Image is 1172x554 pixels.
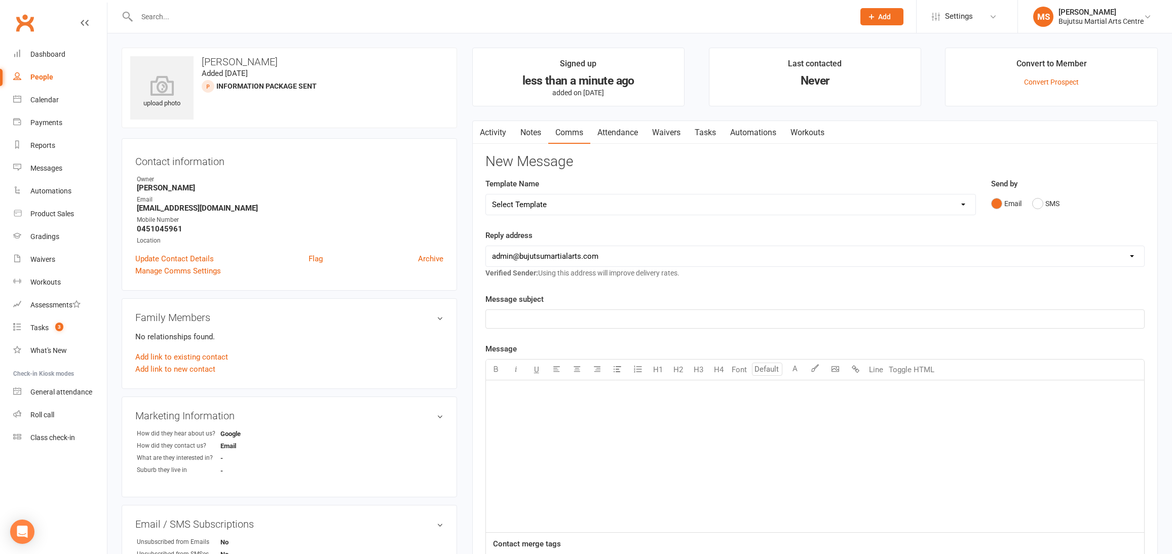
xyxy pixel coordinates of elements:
[482,89,675,97] p: added on [DATE]
[1024,78,1079,86] a: Convert Prospect
[137,195,443,205] div: Email
[202,69,248,78] time: Added [DATE]
[30,324,49,332] div: Tasks
[137,204,443,213] strong: [EMAIL_ADDRESS][DOMAIN_NAME]
[991,178,1017,190] label: Send by
[12,10,37,35] a: Clubworx
[418,253,443,265] a: Archive
[729,360,749,380] button: Font
[13,134,107,157] a: Reports
[220,442,279,450] strong: Email
[13,381,107,404] a: General attendance kiosk mode
[485,178,539,190] label: Template Name
[220,454,279,462] strong: -
[689,360,709,380] button: H3
[135,351,228,363] a: Add link to existing contact
[485,343,517,355] label: Message
[945,5,973,28] span: Settings
[137,236,443,246] div: Location
[645,121,688,144] a: Waivers
[485,229,533,242] label: Reply address
[473,121,513,144] a: Activity
[560,57,596,75] div: Signed up
[216,82,317,90] span: Information Package Sent
[1016,57,1087,75] div: Convert to Member
[135,253,214,265] a: Update Contact Details
[485,154,1145,170] h3: New Message
[723,121,783,144] a: Automations
[13,203,107,225] a: Product Sales
[30,164,62,172] div: Messages
[13,180,107,203] a: Automations
[30,255,55,263] div: Waivers
[493,538,561,550] label: Contact merge tags
[785,360,805,380] button: A
[1058,17,1144,26] div: Bujutsu Martial Arts Centre
[752,363,782,376] input: Default
[13,111,107,134] a: Payments
[13,404,107,426] a: Roll call
[783,121,831,144] a: Workouts
[30,411,54,419] div: Roll call
[220,467,279,474] strong: -
[668,360,689,380] button: H2
[1033,7,1053,27] div: MS
[137,175,443,184] div: Owner
[13,294,107,316] a: Assessments
[137,429,220,439] div: How did they hear about us?
[485,293,544,305] label: Message subject
[526,360,547,380] button: U
[135,152,443,167] h3: Contact information
[30,210,74,218] div: Product Sales
[482,75,675,86] div: less than a minute ago
[137,183,443,192] strong: [PERSON_NAME]
[135,519,443,530] h3: Email / SMS Subscriptions
[130,75,194,109] div: upload photo
[13,89,107,111] a: Calendar
[866,360,886,380] button: Line
[30,278,61,286] div: Workouts
[135,312,443,323] h3: Family Members
[534,365,539,374] span: U
[13,225,107,248] a: Gradings
[309,253,323,265] a: Flag
[220,430,279,438] strong: Google
[30,118,62,127] div: Payments
[30,50,65,58] div: Dashboard
[13,271,107,294] a: Workouts
[590,121,645,144] a: Attendance
[30,346,67,354] div: What's New
[30,96,59,104] div: Calendar
[137,465,220,475] div: Suburb they live in
[10,520,34,544] div: Open Intercom Messenger
[485,269,538,277] strong: Verified Sender:
[30,232,59,241] div: Gradings
[137,453,220,463] div: What are they interested in?
[878,13,891,21] span: Add
[548,121,590,144] a: Comms
[30,433,75,442] div: Class check-in
[13,248,107,271] a: Waivers
[135,331,443,343] p: No relationships found.
[719,75,912,86] div: Never
[130,56,448,67] h3: [PERSON_NAME]
[55,323,63,331] span: 3
[13,339,107,362] a: What's New
[485,269,679,277] span: Using this address will improve delivery rates.
[788,57,842,75] div: Last contacted
[135,410,443,421] h3: Marketing Information
[220,538,279,546] strong: No
[13,426,107,449] a: Class kiosk mode
[30,388,92,396] div: General attendance
[13,66,107,89] a: People
[886,360,937,380] button: Toggle HTML
[137,537,220,547] div: Unsubscribed from Emails
[648,360,668,380] button: H1
[13,316,107,339] a: Tasks 3
[137,224,443,233] strong: 0451045961
[13,157,107,180] a: Messages
[13,43,107,66] a: Dashboard
[30,301,81,309] div: Assessments
[991,194,1022,213] button: Email
[30,187,71,195] div: Automations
